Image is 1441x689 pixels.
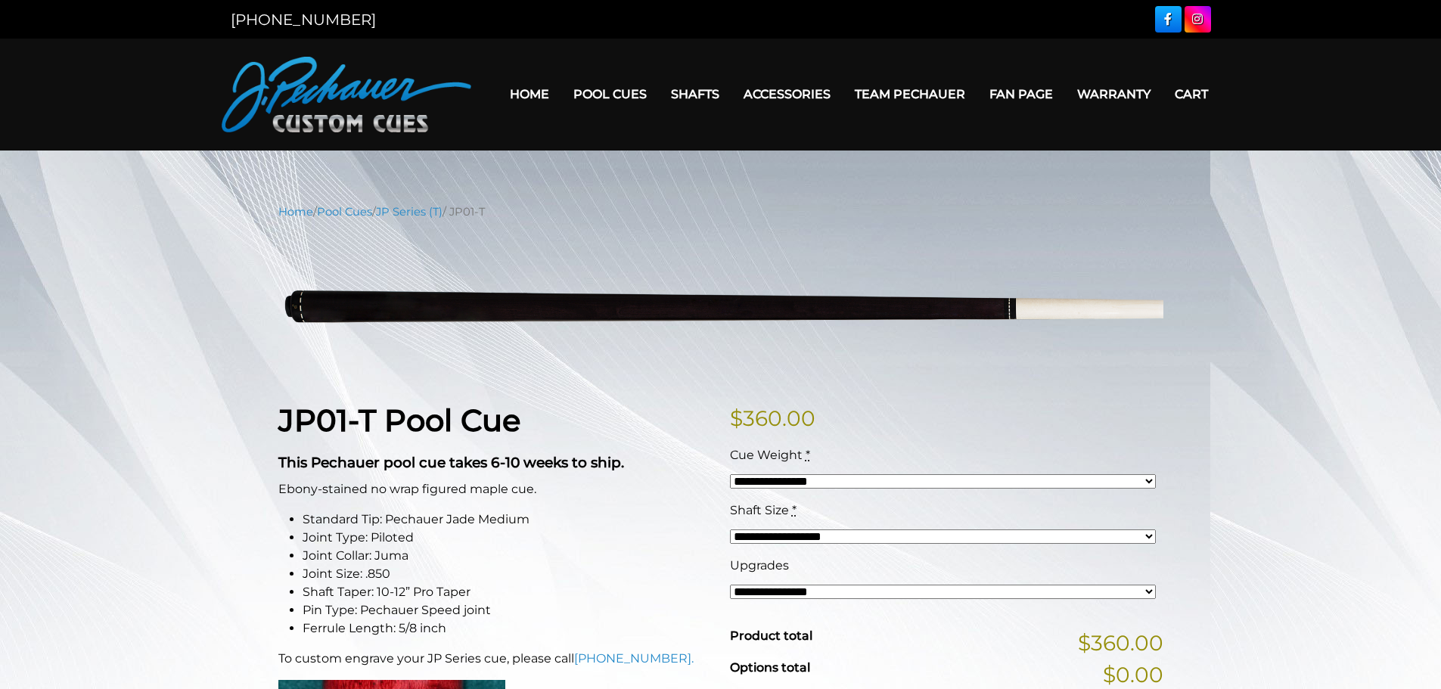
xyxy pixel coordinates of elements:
[303,529,712,547] li: Joint Type: Piloted
[278,402,520,439] strong: JP01-T Pool Cue
[498,75,561,113] a: Home
[317,205,372,219] a: Pool Cues
[376,205,443,219] a: JP Series (T)
[730,405,815,431] bdi: 360.00
[1163,75,1220,113] a: Cart
[303,565,712,583] li: Joint Size: .850
[730,448,803,462] span: Cue Weight
[278,650,712,668] p: To custom engrave your JP Series cue, please call
[792,503,797,517] abbr: required
[303,547,712,565] li: Joint Collar: Juma
[278,480,712,498] p: Ebony-stained no wrap figured maple cue.
[659,75,731,113] a: Shafts
[231,11,376,29] a: [PHONE_NUMBER]
[730,628,812,643] span: Product total
[303,511,712,529] li: Standard Tip: Pechauer Jade Medium
[806,448,810,462] abbr: required
[574,651,694,666] a: [PHONE_NUMBER].
[278,205,313,219] a: Home
[1065,75,1163,113] a: Warranty
[730,503,789,517] span: Shaft Size
[278,231,1163,379] img: jp01-T-1.png
[730,405,743,431] span: $
[303,619,712,638] li: Ferrule Length: 5/8 inch
[278,203,1163,220] nav: Breadcrumb
[303,583,712,601] li: Shaft Taper: 10-12” Pro Taper
[843,75,977,113] a: Team Pechauer
[222,57,471,132] img: Pechauer Custom Cues
[977,75,1065,113] a: Fan Page
[278,454,624,471] strong: This Pechauer pool cue takes 6-10 weeks to ship.
[1078,627,1163,659] span: $360.00
[731,75,843,113] a: Accessories
[561,75,659,113] a: Pool Cues
[303,601,712,619] li: Pin Type: Pechauer Speed joint
[730,558,789,573] span: Upgrades
[730,660,810,675] span: Options total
